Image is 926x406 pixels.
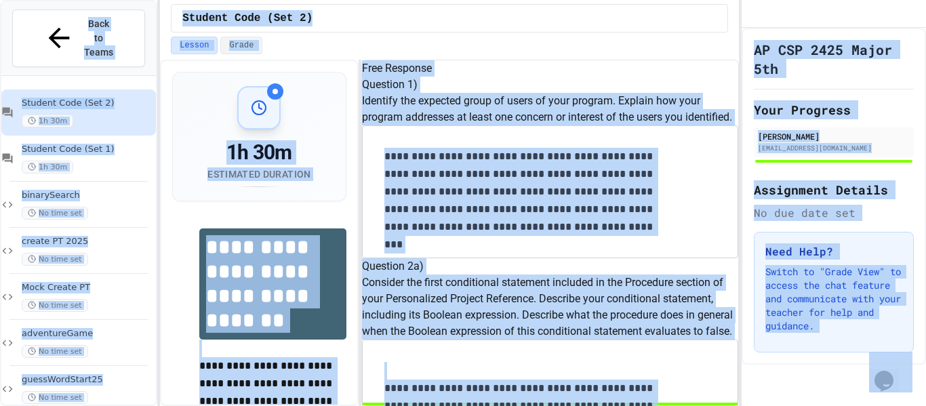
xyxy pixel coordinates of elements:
h2: Assignment Details [754,180,914,199]
span: Student Code (Set 2) [182,10,313,26]
h6: Question 1) [362,77,739,93]
span: No time set [22,299,88,312]
div: [PERSON_NAME] [758,130,910,142]
p: Switch to "Grade View" to access the chat feature and communicate with your teacher for help and ... [765,265,902,333]
h6: Question 2a) [362,258,739,275]
span: No time set [22,345,88,358]
h2: Your Progress [754,100,914,119]
span: 1h 30m [22,161,73,174]
div: 1h 30m [207,140,310,165]
iframe: chat widget [869,352,912,392]
button: Back to Teams [12,9,145,67]
h1: AP CSP 2425 Major 5th [754,40,914,78]
div: Estimated Duration [207,167,310,181]
span: adventureGame [22,328,153,340]
span: 1h 30m [22,115,73,127]
span: Mock Create PT [22,282,153,293]
button: Grade [220,37,262,54]
span: create PT 2025 [22,236,153,247]
h6: Free Response [362,60,739,77]
button: Lesson [171,37,218,54]
span: No time set [22,207,88,220]
span: Back to Teams [83,17,115,60]
span: Student Code (Set 1) [22,144,153,155]
div: No due date set [754,205,914,221]
h3: Need Help? [765,243,902,260]
span: Student Code (Set 2) [22,98,153,109]
span: guessWordStart25 [22,374,153,386]
span: No time set [22,253,88,266]
span: binarySearch [22,190,153,201]
span: No time set [22,391,88,404]
div: [EMAIL_ADDRESS][DOMAIN_NAME] [758,143,910,153]
p: Identify the expected group of users of your program. Explain how your program addresses at least... [362,93,739,125]
p: Consider the first conditional statement included in the Procedure section of your Personalized P... [362,275,739,340]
